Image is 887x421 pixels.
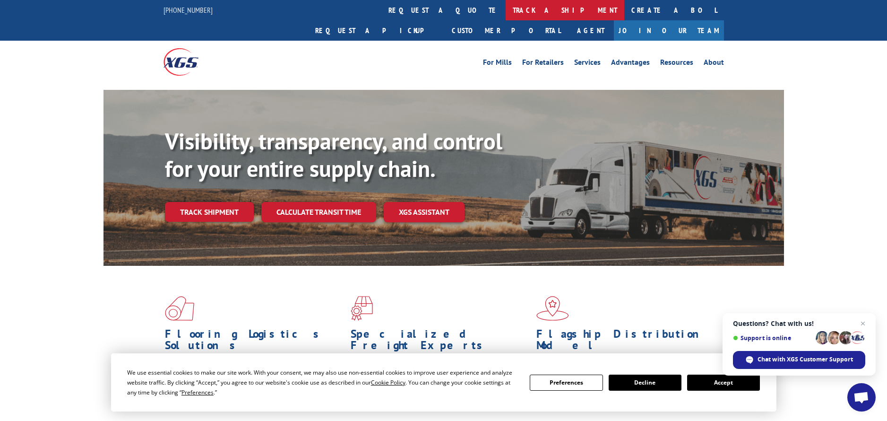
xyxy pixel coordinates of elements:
[733,334,812,342] span: Support is online
[733,320,865,327] span: Questions? Chat with us!
[687,375,760,391] button: Accept
[371,378,405,386] span: Cookie Policy
[351,296,373,321] img: xgs-icon-focused-on-flooring-red
[165,296,194,321] img: xgs-icon-total-supply-chain-intelligence-red
[165,126,502,183] b: Visibility, transparency, and control for your entire supply chain.
[574,59,601,69] a: Services
[445,20,568,41] a: Customer Portal
[847,383,876,412] div: Open chat
[536,328,715,356] h1: Flagship Distribution Model
[165,202,254,222] a: Track shipment
[660,59,693,69] a: Resources
[568,20,614,41] a: Agent
[308,20,445,41] a: Request a pickup
[536,296,569,321] img: xgs-icon-flagship-distribution-model-red
[733,351,865,369] div: Chat with XGS Customer Support
[530,375,603,391] button: Preferences
[164,5,213,15] a: [PHONE_NUMBER]
[704,59,724,69] a: About
[384,202,465,222] a: XGS ASSISTANT
[181,388,214,396] span: Preferences
[614,20,724,41] a: Join Our Team
[165,328,344,356] h1: Flooring Logistics Solutions
[483,59,512,69] a: For Mills
[127,368,518,397] div: We use essential cookies to make our site work. With your consent, we may also use non-essential ...
[111,353,776,412] div: Cookie Consent Prompt
[611,59,650,69] a: Advantages
[758,355,853,364] span: Chat with XGS Customer Support
[261,202,376,222] a: Calculate transit time
[522,59,564,69] a: For Retailers
[351,328,529,356] h1: Specialized Freight Experts
[857,318,869,329] span: Close chat
[609,375,681,391] button: Decline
